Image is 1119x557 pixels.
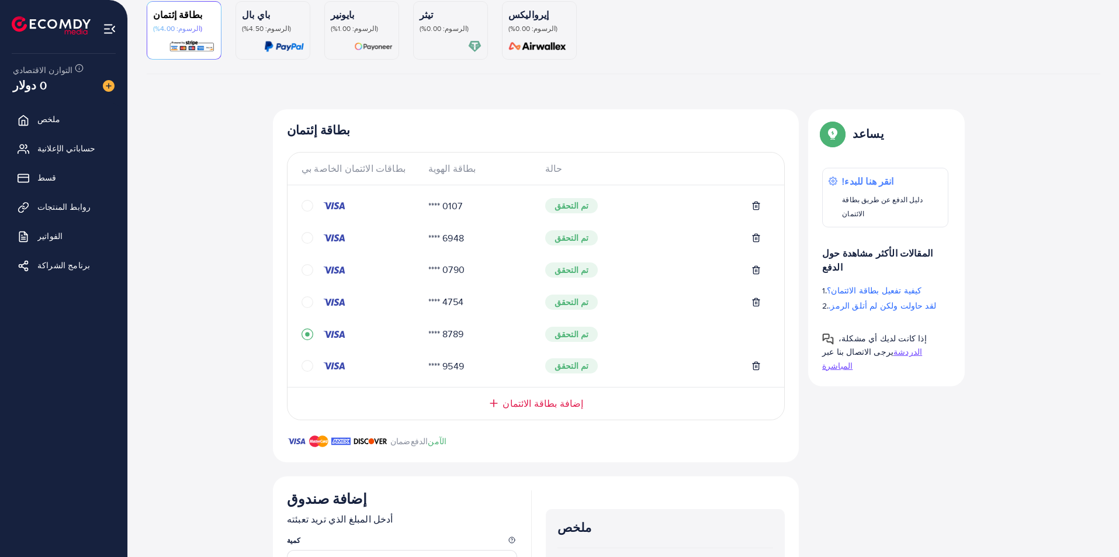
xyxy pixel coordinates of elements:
[555,232,588,244] font: تم التحقق
[309,434,328,448] img: ماركة
[331,8,354,21] font: بايونير
[37,143,96,154] font: حساباتي الإعلانية
[103,22,116,36] img: قائمة طعام
[242,23,291,33] font: (الرسوم: 4.50%)
[302,162,406,175] font: بطاقات الائتمان الخاصة بي
[169,40,215,53] img: بطاقة
[323,361,346,371] img: ائتمان
[822,300,829,312] font: 2.
[354,40,393,53] img: بطاقة
[555,328,588,340] font: تم التحقق
[331,434,351,448] img: ماركة
[853,125,884,142] font: يساعد
[411,435,428,447] font: الدفع
[420,23,469,33] font: (الرسوم: 0.00%)
[287,513,393,525] font: أدخل المبلغ الذي تريد تعبئته
[302,200,313,212] svg: دائرة
[822,123,843,144] img: دليل النوافذ المنبثقة
[302,232,313,244] svg: دائرة
[420,8,434,21] font: تيثر
[555,296,588,308] font: تم التحقق
[153,8,202,21] font: بطاقة إئتمان
[842,195,923,219] font: دليل الدفع عن طريق بطاقة الائتمان
[153,23,202,33] font: (الرسوم: 4.00%)
[822,333,834,345] img: دليل النوافذ المنبثقة
[323,297,346,307] img: ائتمان
[557,519,592,536] font: ملخص
[9,108,119,131] a: ملخص
[545,162,563,175] font: حالة
[555,360,588,372] font: تم التحقق
[37,260,90,271] font: برنامج الشراكة
[103,80,115,92] img: صورة
[829,300,936,312] font: لقد حاولت ولكن لم أتلق الرمز.
[37,201,91,213] font: روابط المنتجات
[323,201,346,210] img: ائتمان
[508,8,549,21] font: إيرواليكس
[822,333,927,358] font: إذا كانت لديك أي مشكلة، يرجى الاتصال بنا عبر
[287,489,367,508] font: إضافة صندوق
[12,16,91,34] img: الشعار
[331,23,378,33] font: (الرسوم: 1.00%)
[302,264,313,276] svg: دائرة
[842,175,893,188] font: انقر هنا للبدء!
[428,162,476,175] font: بطاقة الهوية
[9,224,119,248] a: الفواتير
[287,434,306,448] img: ماركة
[1069,504,1110,548] iframe: محادثة
[323,265,346,275] img: ائتمان
[505,40,570,53] img: بطاقة
[822,346,922,371] font: الدردشة المباشرة
[287,535,301,545] font: كمية
[9,254,119,277] a: برنامج الشراكة
[827,285,921,296] font: كيفية تفعيل بطاقة الائتمان؟
[822,247,933,274] font: المقالات الأكثر مشاهدة حول الدفع
[323,233,346,243] img: ائتمان
[555,264,588,276] font: تم التحقق
[508,23,557,33] font: (الرسوم: 0.00%)
[354,434,387,448] img: ماركة
[390,435,411,447] font: ضمان
[302,296,313,308] svg: دائرة
[428,435,446,447] font: الآمن
[37,230,63,242] font: الفواتير
[264,40,304,53] img: بطاقة
[822,285,827,296] font: 1.
[9,195,119,219] a: روابط المنتجات
[287,122,350,139] font: بطاقة إئتمان
[13,77,47,94] font: 0 دولار
[13,64,73,76] font: التوازن الاقتصادي
[9,166,119,189] a: قسط
[468,40,481,53] img: بطاقة
[37,172,56,184] font: قسط
[37,113,61,125] font: ملخص
[242,8,270,21] font: باي بال
[302,360,313,372] svg: دائرة
[323,330,346,339] img: ائتمان
[302,328,313,340] svg: دائرة التسجيل
[9,137,119,160] a: حساباتي الإعلانية
[555,200,588,212] font: تم التحقق
[503,397,583,410] font: إضافة بطاقة الائتمان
